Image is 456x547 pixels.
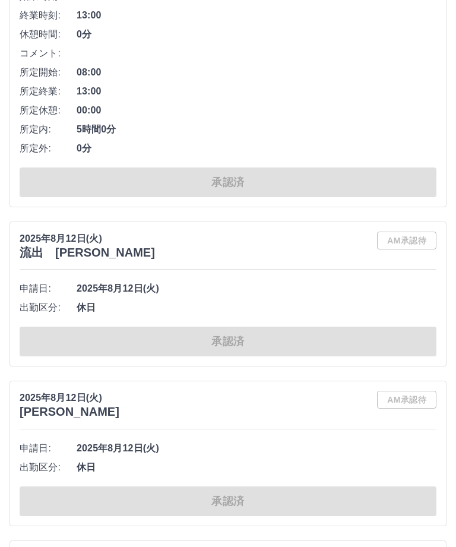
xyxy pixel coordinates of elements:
span: 所定開始: [20,65,77,80]
span: 所定休憩: [20,103,77,118]
span: 所定終業: [20,84,77,99]
span: 2025年8月12日(火) [77,441,436,456]
span: 出勤区分: [20,460,77,475]
span: 終業時刻: [20,8,77,23]
span: 申請日: [20,282,77,296]
span: 休憩時間: [20,27,77,42]
span: 所定内: [20,122,77,137]
span: 休日 [77,460,436,475]
span: 2025年8月12日(火) [77,282,436,296]
p: 2025年8月12日(火) [20,232,155,246]
span: 13:00 [77,84,436,99]
span: コメント: [20,46,77,61]
span: 5時間0分 [77,122,436,137]
span: 13:00 [77,8,436,23]
span: 出勤区分: [20,301,77,315]
h3: 流出 [PERSON_NAME] [20,246,155,260]
span: 08:00 [77,65,436,80]
span: 00:00 [77,103,436,118]
p: 2025年8月12日(火) [20,391,119,405]
h3: [PERSON_NAME] [20,405,119,419]
span: 所定外: [20,141,77,156]
span: 0分 [77,141,436,156]
span: 0分 [77,27,436,42]
span: 申請日: [20,441,77,456]
span: 休日 [77,301,436,315]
